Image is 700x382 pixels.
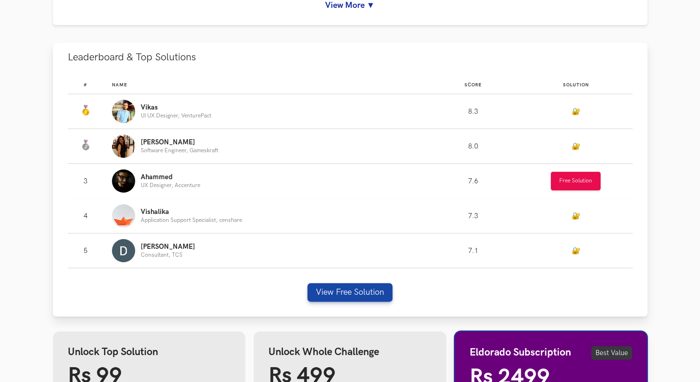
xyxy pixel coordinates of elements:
p: [PERSON_NAME] [141,139,218,146]
img: Profile photo [112,100,135,123]
td: 4 [68,199,112,233]
span: # [84,82,87,88]
img: Profile photo [112,204,135,227]
img: Profile photo [112,169,135,193]
h4: Eldorado Subscription [470,347,571,359]
td: 7.3 [426,199,519,233]
img: Profile photo [112,239,135,262]
p: Consultant, TCS [141,252,195,258]
td: 3 [68,164,112,199]
a: 🔐 [572,108,580,116]
a: 🔐 [572,142,580,150]
table: Leaderboard [68,75,633,268]
span: Solution [563,82,589,88]
div: Leaderboard & Top Solutions [53,72,648,317]
img: Gold Medal [80,105,91,116]
p: [PERSON_NAME] [141,243,195,251]
p: Vikas [141,104,211,111]
span: Score [464,82,482,88]
p: UI UX Designer, VenturePact [141,113,211,119]
span: Name [112,82,127,88]
span: Leaderboard & Top Solutions [68,51,196,64]
p: Ahammed [141,174,200,181]
button: View Free Solution [307,283,393,302]
td: 8.3 [426,94,519,129]
td: 7.6 [426,164,519,199]
a: 🔐 [572,247,580,255]
h4: Unlock Top Solution [68,346,231,358]
a: View More ▼ [68,0,633,10]
td: 5 [68,233,112,268]
td: 8.0 [426,129,519,164]
span: Best Value [591,346,632,360]
p: Software Engineer, Gameskraft [141,148,218,154]
p: Application Support Specialist, censhare [141,217,242,223]
button: Leaderboard & Top Solutions [53,43,648,72]
p: Vishalika [141,208,242,216]
img: Profile photo [112,135,135,158]
td: 7.1 [426,233,519,268]
button: Free Solution [551,172,601,190]
h4: Unlock Whole Challenge [268,346,432,358]
a: 🔐 [572,212,580,220]
img: Silver Medal [80,140,91,151]
p: UX Designer, Accenture [141,182,200,188]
